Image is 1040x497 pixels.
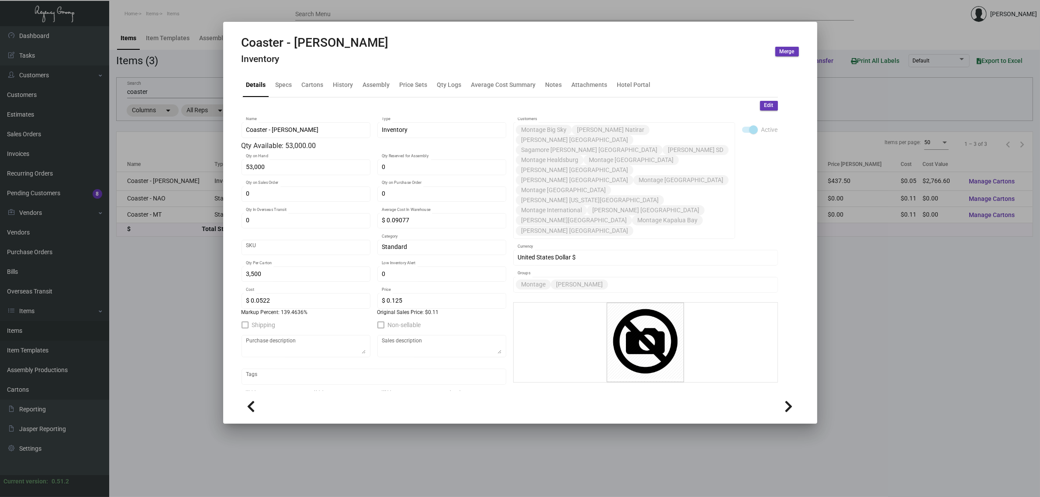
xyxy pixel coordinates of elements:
[572,125,650,135] mat-chip: [PERSON_NAME] Natirar
[252,320,276,330] span: Shipping
[632,215,703,225] mat-chip: Montage Kapalua Bay
[584,155,679,165] mat-chip: Montage [GEOGRAPHIC_DATA]
[516,175,633,185] mat-chip: [PERSON_NAME] [GEOGRAPHIC_DATA]
[333,80,353,90] div: History
[635,227,730,234] input: Add new..
[52,477,69,486] div: 0.51.2
[617,80,651,90] div: Hotel Portal
[516,205,587,215] mat-chip: Montage International
[663,145,729,155] mat-chip: [PERSON_NAME] SD
[246,80,266,90] div: Details
[363,80,390,90] div: Assembly
[610,281,773,288] input: Add new..
[242,141,506,151] div: Qty Available: 53,000.00
[242,35,389,50] h2: Coaster - [PERSON_NAME]
[587,205,705,215] mat-chip: [PERSON_NAME] [GEOGRAPHIC_DATA]
[775,47,799,56] button: Merge
[516,195,664,205] mat-chip: [PERSON_NAME] [US_STATE][GEOGRAPHIC_DATA]
[302,80,324,90] div: Cartons
[760,101,778,110] button: Edit
[276,80,292,90] div: Specs
[516,185,611,195] mat-chip: Montage [GEOGRAPHIC_DATA]
[388,320,421,330] span: Non-sellable
[551,280,608,290] mat-chip: [PERSON_NAME]
[764,102,774,109] span: Edit
[516,145,663,155] mat-chip: Sagamore [PERSON_NAME] [GEOGRAPHIC_DATA]
[516,125,572,135] mat-chip: Montage Big Sky
[471,80,536,90] div: Average Cost Summary
[3,477,48,486] div: Current version:
[572,80,608,90] div: Attachments
[437,80,462,90] div: Qty Logs
[242,54,389,65] h4: Inventory
[516,215,632,225] mat-chip: [PERSON_NAME][GEOGRAPHIC_DATA]
[546,80,562,90] div: Notes
[400,80,428,90] div: Price Sets
[633,175,729,185] mat-chip: Montage [GEOGRAPHIC_DATA]
[516,165,633,175] mat-chip: [PERSON_NAME] [GEOGRAPHIC_DATA]
[516,280,551,290] mat-chip: Montage
[516,226,633,236] mat-chip: [PERSON_NAME] [GEOGRAPHIC_DATA]
[780,48,795,55] span: Merge
[516,135,633,145] mat-chip: [PERSON_NAME] [GEOGRAPHIC_DATA]
[761,124,778,135] span: Active
[516,155,584,165] mat-chip: Montage Healdsburg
